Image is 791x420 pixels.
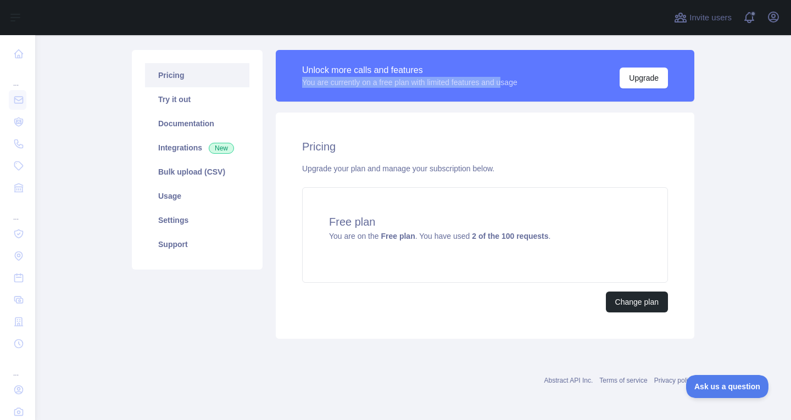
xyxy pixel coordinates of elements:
strong: Free plan [381,232,415,240]
a: Documentation [145,111,249,136]
div: ... [9,66,26,88]
a: Support [145,232,249,256]
a: Pricing [145,63,249,87]
a: Abstract API Inc. [544,377,593,384]
div: Unlock more calls and features [302,64,517,77]
span: New [209,143,234,154]
a: Settings [145,208,249,232]
div: You are currently on a free plan with limited features and usage [302,77,517,88]
a: Integrations New [145,136,249,160]
button: Invite users [672,9,734,26]
button: Upgrade [620,68,668,88]
a: Try it out [145,87,249,111]
h4: Free plan [329,214,641,229]
iframe: Toggle Customer Support [686,375,769,398]
div: ... [9,200,26,222]
h2: Pricing [302,139,668,154]
span: Invite users [689,12,732,24]
button: Change plan [606,292,668,312]
a: Usage [145,184,249,208]
a: Terms of service [599,377,647,384]
a: Bulk upload (CSV) [145,160,249,184]
strong: 2 of the 100 requests [472,232,548,240]
a: Privacy policy [654,377,694,384]
span: You are on the . You have used . [329,232,550,240]
div: Upgrade your plan and manage your subscription below. [302,163,668,174]
div: ... [9,356,26,378]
